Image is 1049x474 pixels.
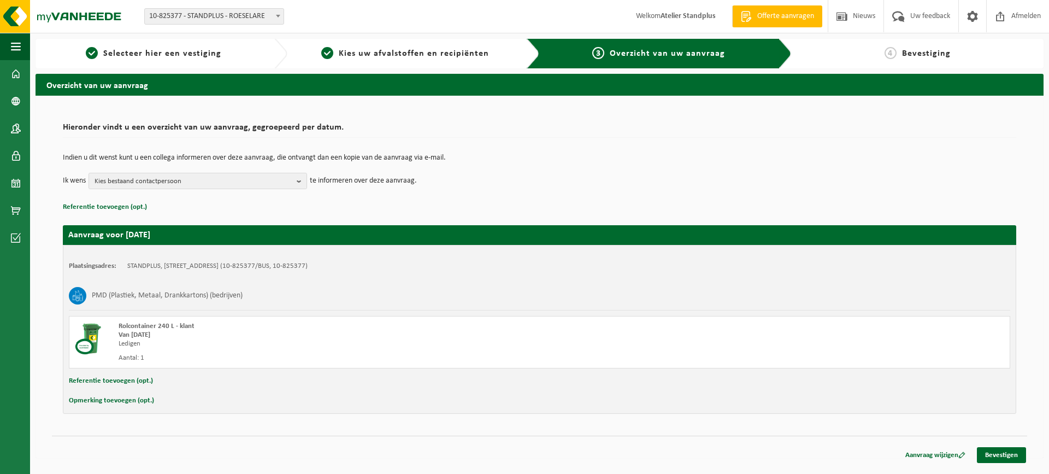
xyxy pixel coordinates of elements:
[145,9,284,24] span: 10-825377 - STANDPLUS - ROESELARE
[86,47,98,59] span: 1
[610,49,725,58] span: Overzicht van uw aanvraag
[63,154,1016,162] p: Indien u dit wenst kunt u een collega informeren over deze aanvraag, die ontvangt dan een kopie v...
[339,49,489,58] span: Kies uw afvalstoffen en recipiënten
[92,287,243,305] h3: PMD (Plastiek, Metaal, Drankkartons) (bedrijven)
[897,447,974,463] a: Aanvraag wijzigen
[592,47,604,59] span: 3
[63,123,1016,138] h2: Hieronder vindt u een overzicht van uw aanvraag, gegroepeerd per datum.
[885,47,897,59] span: 4
[41,47,266,60] a: 1Selecteer hier een vestiging
[103,49,221,58] span: Selecteer hier een vestiging
[732,5,822,27] a: Offerte aanvragen
[95,173,292,190] span: Kies bestaand contactpersoon
[69,394,154,408] button: Opmerking toevoegen (opt.)
[119,323,195,330] span: Rolcontainer 240 L - klant
[144,8,284,25] span: 10-825377 - STANDPLUS - ROESELARE
[902,49,951,58] span: Bevestiging
[69,262,116,270] strong: Plaatsingsadres:
[69,374,153,388] button: Referentie toevoegen (opt.)
[127,262,308,271] td: STANDPLUS, [STREET_ADDRESS] (10-825377/BUS, 10-825377)
[119,340,584,348] div: Ledigen
[75,322,108,355] img: WB-0240-CU.png
[63,200,147,214] button: Referentie toevoegen (opt.)
[661,12,716,20] strong: Atelier Standplus
[293,47,517,60] a: 2Kies uw afvalstoffen en recipiënten
[755,11,817,22] span: Offerte aanvragen
[36,74,1044,95] h2: Overzicht van uw aanvraag
[68,231,150,239] strong: Aanvraag voor [DATE]
[321,47,333,59] span: 2
[119,331,150,338] strong: Van [DATE]
[89,173,307,189] button: Kies bestaand contactpersoon
[119,354,584,362] div: Aantal: 1
[310,173,417,189] p: te informeren over deze aanvraag.
[63,173,86,189] p: Ik wens
[977,447,1026,463] a: Bevestigen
